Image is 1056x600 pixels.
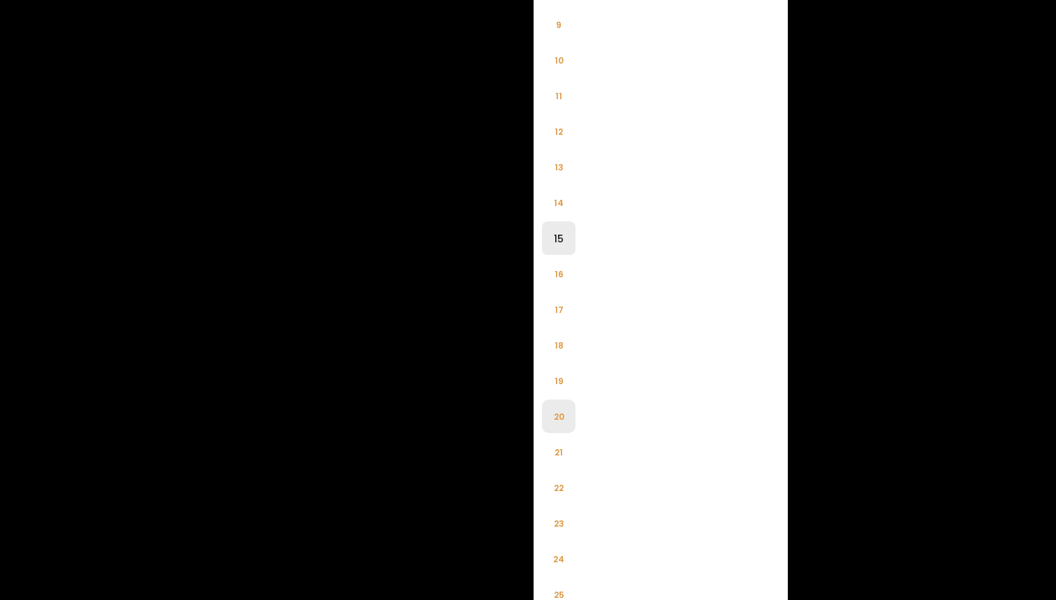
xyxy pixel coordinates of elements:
li: 22 [542,471,575,504]
li: 13 [542,150,575,184]
li: 15 [542,221,575,255]
li: 23 [542,506,575,540]
li: 19 [542,364,575,397]
li: 17 [542,293,575,326]
li: 16 [542,257,575,291]
li: 21 [542,435,575,469]
li: 12 [542,115,575,148]
li: 9 [542,8,575,41]
li: 18 [542,328,575,362]
li: 14 [542,186,575,219]
li: 10 [542,43,575,77]
li: 11 [542,79,575,112]
li: 20 [542,400,575,433]
li: 24 [542,542,575,576]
